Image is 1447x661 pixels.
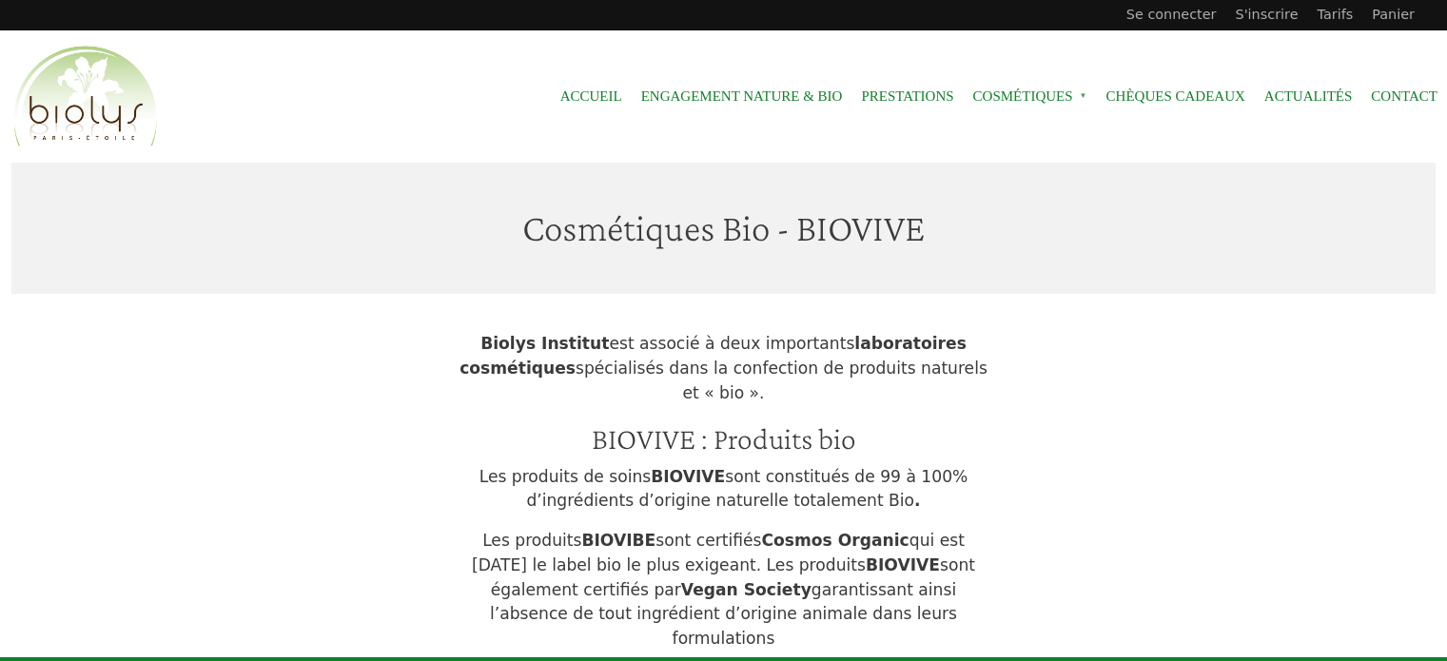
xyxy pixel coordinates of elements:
strong: Cosmos Organic [761,531,909,550]
h2: BIOVIVE : Produits bio [458,420,990,457]
strong: BIOVIVE [651,467,725,486]
strong: Vegan Society [681,580,811,599]
strong: BIOVIBE [581,531,655,550]
p: est associé à deux importants spécialisés dans la confection de produits naturels et « bio ». [458,332,990,405]
p: Les produits de soins sont constitués de 99 à 100% d’ingrédients d’origine naturelle totalement Bio [458,465,990,514]
strong: Biolys Institut [480,334,609,353]
strong: BIOVIVE [866,555,940,574]
span: Cosmétiques [973,75,1087,118]
strong: . [914,491,921,510]
span: » [1080,92,1087,100]
img: Accueil [10,43,162,151]
a: Engagement Nature & Bio [641,75,843,118]
a: Accueil [560,75,622,118]
span: Cosmétiques Bio - BIOVIVE [522,206,925,249]
a: Actualités [1264,75,1353,118]
strong: laboratoires cosmétiques [460,334,967,378]
a: Prestations [861,75,953,118]
a: Contact [1371,75,1437,118]
p: Les produits sont certifiés qui est [DATE] le label bio le plus exigeant. Les produits sont égale... [458,529,990,651]
a: Chèques cadeaux [1106,75,1245,118]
